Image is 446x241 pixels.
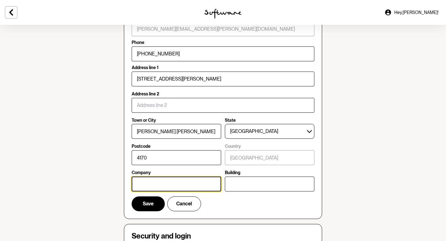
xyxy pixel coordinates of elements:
[132,196,165,211] button: Save
[176,201,192,207] span: Cancel
[167,196,201,211] button: Cancel
[132,144,151,149] p: Postcode
[204,9,242,19] img: software logo
[132,40,144,45] p: Phone
[225,170,240,175] p: Building
[132,118,156,123] p: Town or City
[132,91,159,97] p: Address line 2
[132,98,314,113] input: Address line 2
[143,201,154,207] span: Save
[132,170,151,175] p: Company
[132,65,159,70] p: Address line 1
[225,118,236,123] p: State
[225,144,241,149] p: Country
[132,124,221,139] input: Town or City
[394,10,439,15] span: Hey, [PERSON_NAME] !
[381,5,442,20] a: Hey,[PERSON_NAME]!
[132,150,221,165] input: Postcode
[132,72,314,86] input: Address line 1
[132,232,314,241] h4: Security and login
